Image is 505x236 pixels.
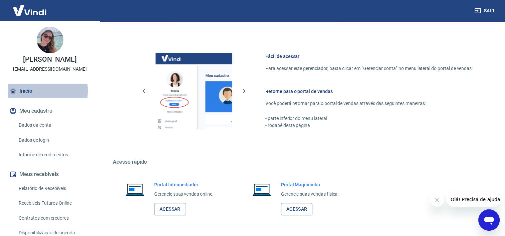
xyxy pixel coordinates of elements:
[154,191,214,198] p: Gerencie suas vendas online.
[265,88,473,95] h6: Retorne para o portal de vendas
[37,27,63,53] img: 82dc78dc-686d-4c09-aacc-0b5a308ae78c.jpeg
[13,66,87,73] p: [EMAIL_ADDRESS][DOMAIN_NAME]
[16,148,92,162] a: Informe de rendimentos
[8,104,92,118] button: Meu cadastro
[265,100,473,107] p: Você poderá retornar para o portal de vendas através das seguintes maneiras:
[156,53,232,129] img: Imagem da dashboard mostrando o botão de gerenciar conta na sidebar no lado esquerdo
[473,5,497,17] button: Sair
[8,0,51,21] img: Vindi
[16,211,92,225] a: Contratos com credores
[16,133,92,147] a: Dados de login
[447,192,500,207] iframe: Mensagem da empresa
[16,118,92,132] a: Dados da conta
[8,167,92,182] button: Meus recebíveis
[248,181,276,197] img: Imagem de um notebook aberto
[265,65,473,72] p: Para acessar este gerenciador, basta clicar em “Gerenciar conta” no menu lateral do portal de ven...
[281,181,339,188] h6: Portal Maquininha
[16,182,92,195] a: Relatório de Recebíveis
[478,209,500,231] iframe: Botão para abrir a janela de mensagens
[23,56,76,63] p: [PERSON_NAME]
[154,203,186,215] a: Acessar
[8,84,92,98] a: Início
[431,193,444,207] iframe: Fechar mensagem
[281,191,339,198] p: Gerencie suas vendas física.
[4,5,56,10] span: Olá! Precisa de ajuda?
[154,181,214,188] h6: Portal Intermediador
[265,122,473,129] p: - rodapé desta página
[121,181,149,197] img: Imagem de um notebook aberto
[265,53,473,60] h6: Fácil de acessar
[113,159,489,165] h5: Acesso rápido
[16,196,92,210] a: Recebíveis Futuros Online
[281,203,313,215] a: Acessar
[265,115,473,122] p: - parte inferior do menu lateral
